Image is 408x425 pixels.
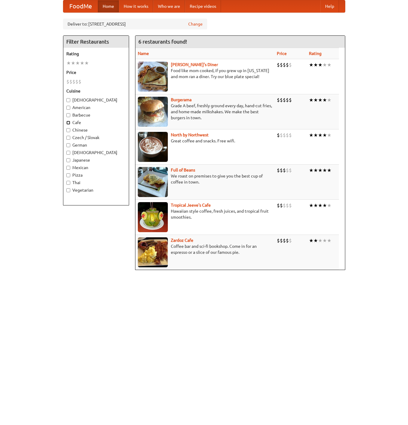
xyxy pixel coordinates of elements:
[138,39,187,44] ng-pluralize: 6 restaurants found!
[66,78,69,85] li: $
[66,127,126,133] label: Chinese
[171,203,211,208] a: Tropical Jeeve's Cafe
[309,237,313,244] li: ★
[318,97,322,103] li: ★
[66,158,70,162] input: Japanese
[327,202,331,209] li: ★
[66,165,126,171] label: Mexican
[66,88,126,94] h5: Cuisine
[75,60,80,66] li: ★
[171,62,218,67] a: [PERSON_NAME]'s Diner
[171,238,193,243] a: Zardoz Cafe
[84,60,89,66] li: ★
[313,62,318,68] li: ★
[78,78,81,85] li: $
[66,187,126,193] label: Vegetarian
[171,132,209,137] b: North by Northwest
[286,62,289,68] li: $
[75,78,78,85] li: $
[66,142,126,148] label: German
[138,167,168,197] img: beans.jpg
[72,78,75,85] li: $
[66,120,126,126] label: Cafe
[318,237,322,244] li: ★
[66,143,70,147] input: German
[138,202,168,232] img: jeeves.jpg
[138,68,272,80] p: Food like mom cooked, if you grew up in [US_STATE] and mom ran a diner. Try our blue plate special!
[66,136,70,140] input: Czech / Slovak
[277,202,280,209] li: $
[66,112,126,118] label: Barbecue
[66,181,70,185] input: Thai
[66,166,70,170] input: Mexican
[66,106,70,110] input: American
[318,167,322,174] li: ★
[66,121,70,125] input: Cafe
[66,113,70,117] input: Barbecue
[71,60,75,66] li: ★
[289,132,292,138] li: $
[138,138,272,144] p: Great coffee and snacks. Free wifi.
[277,237,280,244] li: $
[66,180,126,186] label: Thai
[188,21,203,27] a: Change
[286,202,289,209] li: $
[322,132,327,138] li: ★
[280,202,283,209] li: $
[138,62,168,92] img: sallys.jpg
[289,202,292,209] li: $
[309,132,313,138] li: ★
[63,0,98,12] a: FoodMe
[318,62,322,68] li: ★
[66,135,126,141] label: Czech / Slovak
[283,132,286,138] li: $
[322,237,327,244] li: ★
[289,62,292,68] li: $
[327,97,331,103] li: ★
[66,60,71,66] li: ★
[66,69,126,75] h5: Price
[286,167,289,174] li: $
[313,237,318,244] li: ★
[80,60,84,66] li: ★
[66,97,126,103] label: [DEMOGRAPHIC_DATA]
[289,237,292,244] li: $
[66,105,126,111] label: American
[322,167,327,174] li: ★
[313,97,318,103] li: ★
[327,237,331,244] li: ★
[327,62,331,68] li: ★
[66,173,70,177] input: Pizza
[327,167,331,174] li: ★
[280,167,283,174] li: $
[286,237,289,244] li: $
[66,172,126,178] label: Pizza
[138,132,168,162] img: north.jpg
[309,202,313,209] li: ★
[171,97,192,102] b: Burgerama
[313,167,318,174] li: ★
[69,78,72,85] li: $
[286,132,289,138] li: $
[277,51,287,56] a: Price
[153,0,185,12] a: Who we are
[66,188,70,192] input: Vegetarian
[283,202,286,209] li: $
[66,98,70,102] input: [DEMOGRAPHIC_DATA]
[280,62,283,68] li: $
[138,237,168,267] img: zardoz.jpg
[322,97,327,103] li: ★
[280,237,283,244] li: $
[318,132,322,138] li: ★
[313,202,318,209] li: ★
[171,168,195,172] a: Full of Beans
[280,97,283,103] li: $
[138,243,272,255] p: Coffee bar and sci-fi bookshop. Come in for an espresso or a slice of our famous pie.
[283,167,286,174] li: $
[119,0,153,12] a: How it works
[66,151,70,155] input: [DEMOGRAPHIC_DATA]
[63,36,129,48] h4: Filter Restaurants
